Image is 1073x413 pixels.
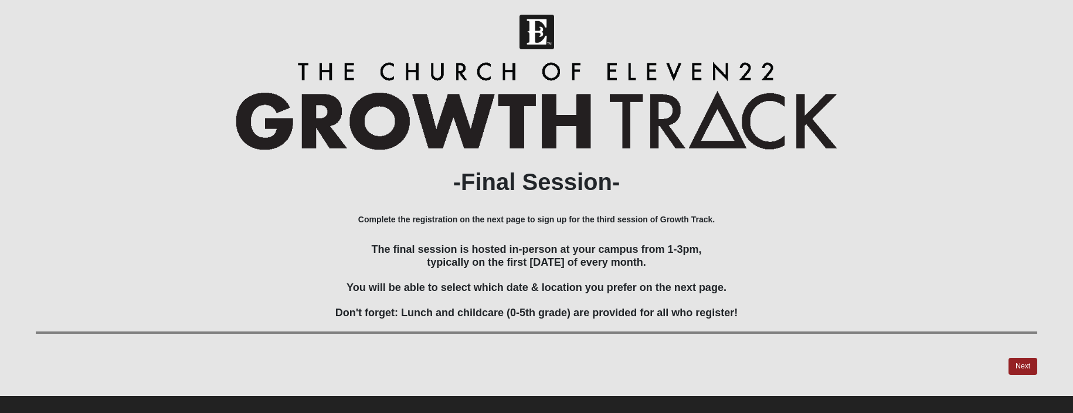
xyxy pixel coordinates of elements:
[427,256,646,268] span: typically on the first [DATE] of every month.
[335,307,738,319] span: Don't forget: Lunch and childcare (0-5th grade) are provided for all who register!
[1009,358,1037,375] a: Next
[347,282,726,293] span: You will be able to select which date & location you prefer on the next page.
[453,169,620,195] b: -Final Session-
[371,243,701,255] span: The final session is hosted in-person at your campus from 1-3pm,
[236,62,837,150] img: Growth Track Logo
[519,15,554,49] img: Church of Eleven22 Logo
[358,215,715,224] b: Complete the registration on the next page to sign up for the third session of Growth Track.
